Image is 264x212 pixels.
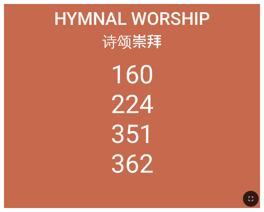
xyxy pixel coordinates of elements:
[111,60,153,90] li: 160
[54,8,210,29] span: Hymnal Worship
[111,90,153,119] li: 224
[111,119,153,149] li: 351
[102,30,162,52] span: 诗颂崇拜
[111,149,153,179] li: 362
